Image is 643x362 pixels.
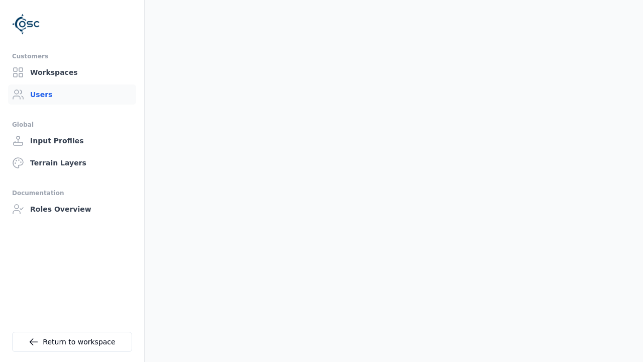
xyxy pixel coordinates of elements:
[8,153,136,173] a: Terrain Layers
[12,332,132,352] a: Return to workspace
[12,50,132,62] div: Customers
[8,62,136,82] a: Workspaces
[12,119,132,131] div: Global
[8,199,136,219] a: Roles Overview
[8,131,136,151] a: Input Profiles
[12,10,40,38] img: Logo
[12,187,132,199] div: Documentation
[8,84,136,105] a: Users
